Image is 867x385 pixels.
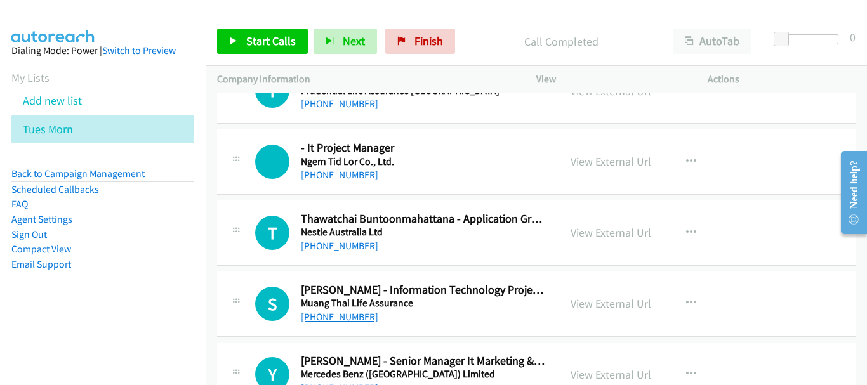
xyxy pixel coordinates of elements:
a: View External Url [571,84,651,98]
a: Start Calls [217,29,308,54]
div: The call is yet to be attempted [255,287,289,321]
a: [PHONE_NUMBER] [301,311,378,323]
a: My Lists [11,70,50,85]
a: Email Support [11,258,71,270]
h2: - It Project Manager [301,141,546,155]
a: View External Url [571,367,651,382]
div: The call is yet to be attempted [255,216,289,250]
div: The call is yet to be attempted [255,145,289,179]
p: Call Completed [472,33,650,50]
h5: Mercedes Benz ([GEOGRAPHIC_DATA]) Limited [301,368,546,381]
span: Finish [414,34,443,48]
a: [PHONE_NUMBER] [301,169,378,181]
div: Delay between calls (in seconds) [780,34,838,44]
button: Next [314,29,377,54]
div: Dialing Mode: Power | [11,43,194,58]
a: Finish [385,29,455,54]
span: Next [343,34,365,48]
a: [PHONE_NUMBER] [301,240,378,252]
h5: Ngern Tid Lor Co., Ltd. [301,155,546,168]
p: Company Information [217,72,513,87]
span: Start Calls [246,34,296,48]
a: [PHONE_NUMBER] [301,98,378,110]
h1: S [255,287,289,321]
a: View External Url [571,296,651,311]
a: Compact View [11,243,71,255]
button: AutoTab [673,29,751,54]
h2: [PERSON_NAME] - Information Technology Project Manager [301,283,546,297]
a: Agent Settings [11,213,72,225]
h2: [PERSON_NAME] - Senior Manager It Marketing & Sales And Finance [301,354,546,369]
a: Sign Out [11,228,47,240]
a: Switch to Preview [102,44,176,56]
iframe: Resource Center [830,142,867,243]
h2: Thawatchai Buntoonmahattana - Application Group Manager [301,212,546,226]
p: Actions [708,72,856,87]
a: View External Url [571,225,651,240]
p: View [536,72,685,87]
a: Tues Morn [23,122,73,136]
a: Back to Campaign Management [11,167,145,179]
a: View External Url [571,154,651,169]
a: Add new list [23,93,82,108]
a: FAQ [11,198,28,210]
h5: Nestle Australia Ltd [301,226,546,238]
div: 0 [850,29,856,46]
a: Scheduled Callbacks [11,183,99,195]
h5: Muang Thai Life Assurance [301,297,546,310]
h1: T [255,216,289,250]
